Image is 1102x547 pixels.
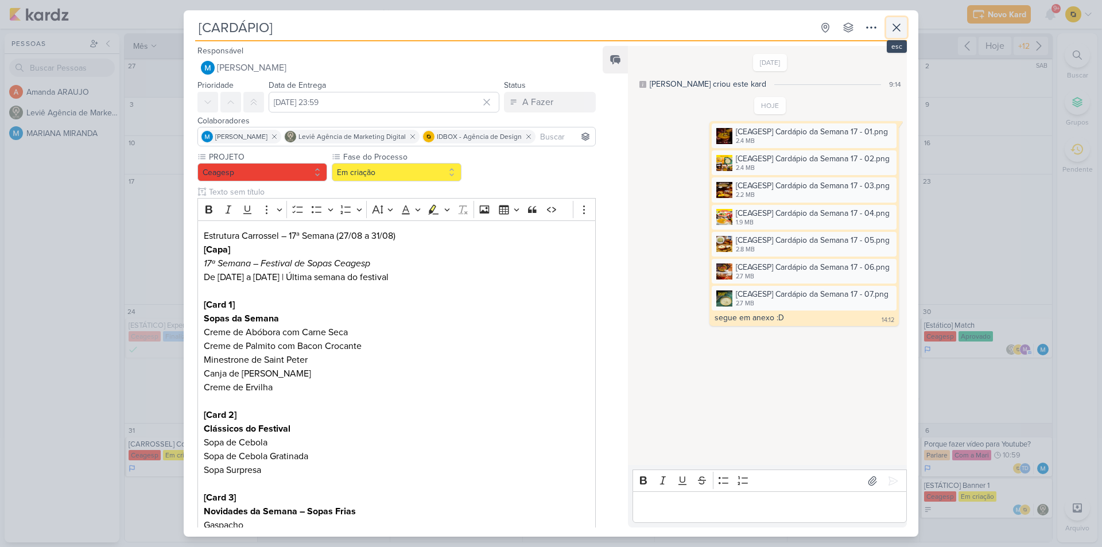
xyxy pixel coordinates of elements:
[716,263,732,280] img: lsj7STSCjYR9yF6ZlxKBbavj52sZlXQn0DynuP1h.png
[716,209,732,225] img: snPv16jrTuqki3pU5cNzBdFnDdEBlBlKDqnPDbhx.png
[712,232,897,257] div: [CEAGESP] Cardápio da Semana 17 - 05.png
[204,367,589,381] p: Canja de [PERSON_NAME]
[197,115,596,127] div: Colaboradores
[197,57,596,78] button: [PERSON_NAME]
[736,164,890,173] div: 2.4 MB
[716,128,732,144] img: 88JFeHbUg5e4ZNh0Pv0H3VK3uR00hlGw9ZpSPysl.png
[204,423,290,435] strong: Clássicos do Festival
[538,130,593,143] input: Buscar
[715,313,784,323] div: segue em anexo :D
[650,78,766,90] div: [PERSON_NAME] criou este kard
[423,131,434,142] img: IDBOX - Agência de Design
[269,92,499,112] input: Select a date
[889,79,901,90] div: 9:14
[197,163,327,181] button: Ceagesp
[736,126,888,138] div: [CEAGESP] Cardápio da Semana 17 - 01.png
[716,155,732,171] img: Baau5kquNueCuIyvNr8jDTx3La7lu7FWE4cuumzd.png
[736,272,890,281] div: 2.7 MB
[204,243,589,284] p: De [DATE] a [DATE] | Última semana do festival
[204,299,235,311] strong: [Card 1]
[633,491,907,523] div: Editor editing area: main
[269,80,326,90] label: Data de Entrega
[437,131,522,142] span: IDBOX - Agência de Design
[195,17,813,38] input: Kard Sem Título
[716,236,732,252] img: 6U3dxUWYm5Ll5lSc2y1Ax9MvYbXSBN0qiAbL6s7R.png
[208,151,327,163] label: PROJETO
[736,299,888,308] div: 2.7 MB
[204,353,589,367] p: Minestrone de Saint Peter
[285,131,296,142] img: Leviê Agência de Marketing Digital
[204,492,236,503] strong: [Card 3]
[633,470,907,492] div: Editor toolbar
[712,205,897,230] div: [CEAGESP] Cardápio da Semana 17 - 04.png
[716,290,732,307] img: L97VkKSW60LhvPMfUziwF7FBAtbQWt09U4Du9imi.png
[204,518,589,532] p: Gaspacho
[298,131,406,142] span: Leviê Agência de Marketing Digital
[736,180,890,192] div: [CEAGESP] Cardápio da Semana 17 - 03.png
[215,131,267,142] span: [PERSON_NAME]
[522,95,553,109] div: A Fazer
[204,339,589,353] p: Creme de Palmito com Bacon Crocante
[736,245,890,254] div: 2.8 MB
[736,261,890,273] div: [CEAGESP] Cardápio da Semana 17 - 06.png
[204,381,589,394] p: Creme de Ervilha
[204,449,589,463] p: Sopa de Cebola Gratinada
[736,137,888,146] div: 2.4 MB
[712,177,897,202] div: [CEAGESP] Cardápio da Semana 17 - 03.png
[712,286,897,311] div: [CEAGESP] Cardápio da Semana 17 - 07.png
[504,92,596,112] button: A Fazer
[716,182,732,198] img: dj12MblafzUjxojlOUcctiO3y1xXLy4O1pudtOsp.png
[887,40,907,53] div: esc
[217,61,286,75] span: [PERSON_NAME]
[342,151,461,163] label: Fase do Processo
[197,46,243,56] label: Responsável
[736,153,890,165] div: [CEAGESP] Cardápio da Semana 17 - 02.png
[504,80,526,90] label: Status
[197,198,596,220] div: Editor toolbar
[204,409,236,421] strong: [Card 2]
[197,80,234,90] label: Prioridade
[204,229,589,243] h3: Estrutura Carrossel – 17ª Semana (27/08 a 31/08)
[882,316,894,325] div: 14:12
[204,244,230,255] strong: [Capa]
[207,186,596,198] input: Texto sem título
[736,288,888,300] div: [CEAGESP] Cardápio da Semana 17 - 07.png
[204,436,589,449] p: Sopa de Cebola
[736,218,890,227] div: 1.9 MB
[204,313,279,324] strong: Sopas da Semana
[736,191,890,200] div: 2.2 MB
[201,131,213,142] img: MARIANA MIRANDA
[712,259,897,284] div: [CEAGESP] Cardápio da Semana 17 - 06.png
[204,258,370,269] i: 17ª Semana – Festival de Sopas Ceagesp
[736,207,890,219] div: [CEAGESP] Cardápio da Semana 17 - 04.png
[204,506,356,517] strong: Novidades da Semana – Sopas Frias
[332,163,461,181] button: Em criação
[736,234,890,246] div: [CEAGESP] Cardápio da Semana 17 - 05.png
[712,123,897,148] div: [CEAGESP] Cardápio da Semana 17 - 01.png
[712,150,897,175] div: [CEAGESP] Cardápio da Semana 17 - 02.png
[204,325,589,339] p: Creme de Abóbora com Carne Seca
[201,61,215,75] img: MARIANA MIRANDA
[204,463,589,477] p: Sopa Surpresa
